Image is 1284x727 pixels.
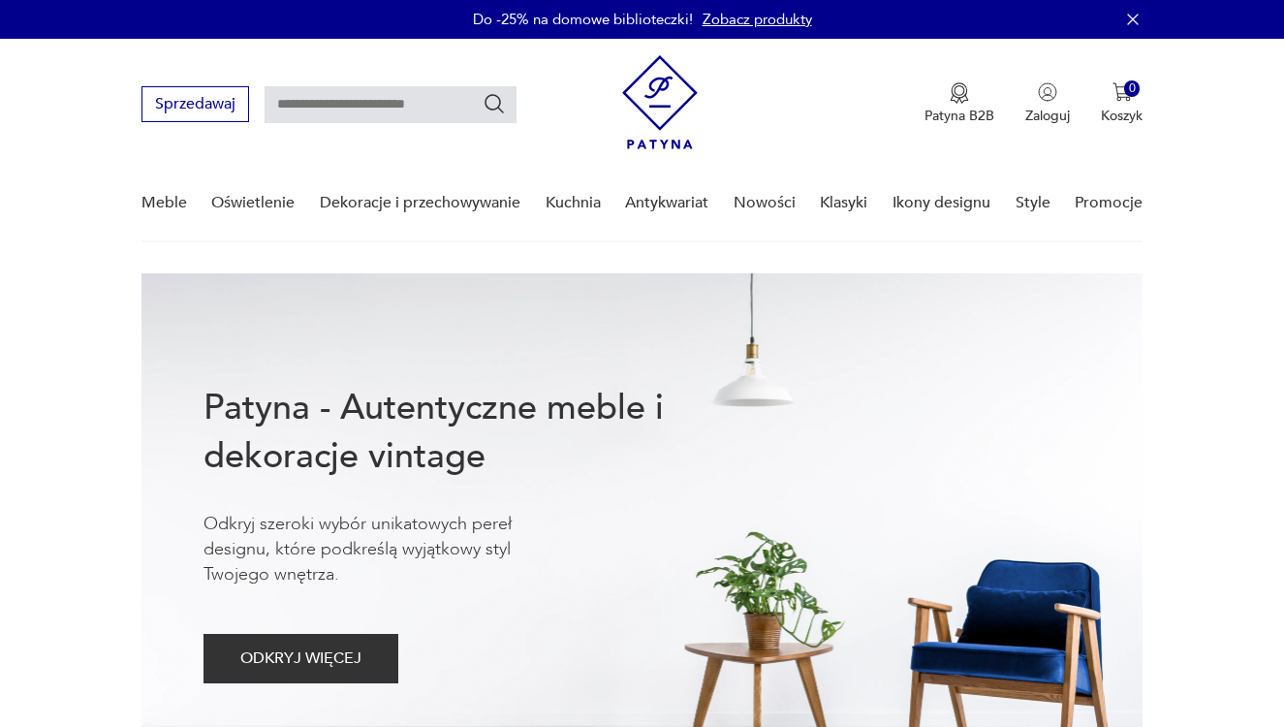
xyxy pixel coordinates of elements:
p: Do -25% na domowe biblioteczki! [473,10,693,29]
a: Ikona medaluPatyna B2B [924,82,994,125]
button: Sprzedawaj [141,86,249,122]
a: Zobacz produkty [703,10,812,29]
h1: Patyna - Autentyczne meble i dekoracje vintage [204,384,727,481]
a: Meble [141,166,187,240]
a: ODKRYJ WIĘCEJ [204,653,398,667]
button: Szukaj [483,92,506,115]
a: Kuchnia [546,166,601,240]
img: Ikona medalu [950,82,969,104]
p: Zaloguj [1025,107,1070,125]
button: ODKRYJ WIĘCEJ [204,634,398,683]
img: Ikona koszyka [1112,82,1132,102]
a: Ikony designu [893,166,990,240]
img: Patyna - sklep z meblami i dekoracjami vintage [622,55,698,149]
div: 0 [1124,80,1141,97]
a: Promocje [1075,166,1143,240]
a: Style [1016,166,1050,240]
a: Nowości [734,166,796,240]
a: Antykwariat [625,166,708,240]
button: Patyna B2B [924,82,994,125]
a: Oświetlenie [211,166,295,240]
button: 0Koszyk [1101,82,1143,125]
p: Odkryj szeroki wybór unikatowych pereł designu, które podkreślą wyjątkowy styl Twojego wnętrza. [204,512,572,587]
p: Koszyk [1101,107,1143,125]
p: Patyna B2B [924,107,994,125]
a: Sprzedawaj [141,99,249,112]
a: Klasyki [820,166,867,240]
button: Zaloguj [1025,82,1070,125]
a: Dekoracje i przechowywanie [320,166,520,240]
img: Ikonka użytkownika [1038,82,1057,102]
